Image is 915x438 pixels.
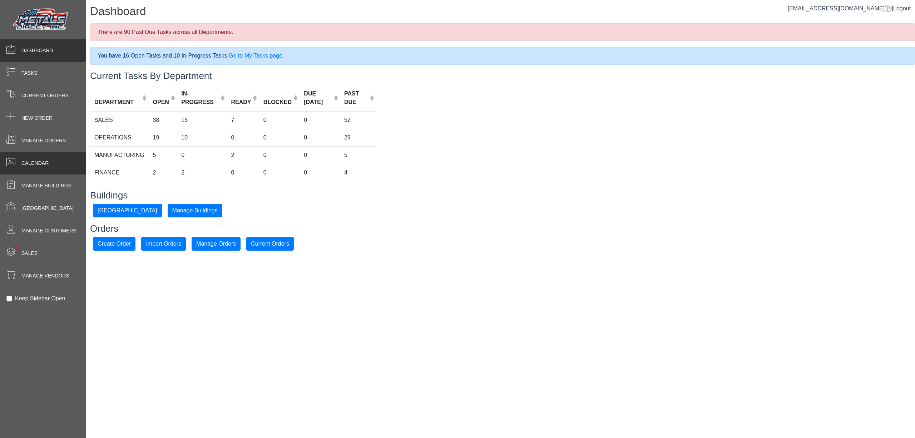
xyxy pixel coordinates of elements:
div: | [788,4,911,13]
td: 0 [300,146,340,164]
td: 0 [259,164,300,181]
label: Keep Sidebar Open [15,294,65,303]
span: Sales [21,250,38,257]
span: New Order [21,114,53,122]
td: 10 [177,129,227,146]
a: [GEOGRAPHIC_DATA] [93,207,162,213]
button: Manage Orders [192,237,241,251]
span: Manage Buildings [21,182,71,190]
td: OPERATIONS [90,129,149,146]
div: OPEN [153,98,169,107]
td: 2 [177,164,227,181]
a: Create Order [93,240,135,246]
h1: Dashboard [90,4,915,20]
td: 0 [227,129,259,146]
td: 5 [149,146,177,164]
td: 15 [177,111,227,129]
button: Manage Buildings [168,204,222,217]
div: DEPARTMENT [94,98,140,107]
td: 52 [340,111,376,129]
button: Import Orders [141,237,186,251]
h3: Buildings [90,190,915,201]
div: BLOCKED [263,98,292,107]
span: • [7,236,25,259]
td: 5 [340,146,376,164]
span: Manage Customers [21,227,76,235]
td: FINANCE [90,164,149,181]
td: 0 [300,164,340,181]
td: MANUFACTURING [90,146,149,164]
td: 0 [259,111,300,129]
h3: Orders [90,223,915,234]
a: Go to My Tasks page. [229,53,284,59]
a: Manage Buildings [168,207,222,213]
td: 2 [149,164,177,181]
td: 19 [149,129,177,146]
button: Current Orders [246,237,294,251]
td: 0 [227,164,259,181]
span: Logout [893,5,911,11]
span: Manage Orders [21,137,66,144]
a: [EMAIL_ADDRESS][DOMAIN_NAME] [788,5,892,11]
td: 2 [227,146,259,164]
span: Tasks [21,69,38,77]
span: Manage Vendors [21,272,69,280]
td: 7 [227,111,259,129]
a: Current Orders [246,240,294,246]
img: Metals Direct Inc Logo [11,6,71,33]
div: You have 16 Open Tasks and 10 In-Progress Tasks. [90,47,915,65]
div: There are 90 Past Due Tasks across all Departments. [90,23,915,41]
td: 0 [300,111,340,129]
td: 29 [340,129,376,146]
td: 0 [300,129,340,146]
td: 38 [149,111,177,129]
td: 4 [340,164,376,181]
span: [GEOGRAPHIC_DATA] [21,205,74,212]
div: READY [231,98,251,107]
td: 0 [259,129,300,146]
h3: Current Tasks By Department [90,70,915,82]
span: Dashboard [21,47,53,54]
div: PAST DUE [344,89,368,107]
button: [GEOGRAPHIC_DATA] [93,204,162,217]
td: 0 [259,146,300,164]
div: DUE [DATE] [304,89,332,107]
td: SALES [90,111,149,129]
a: Manage Orders [192,240,241,246]
span: Current Orders [21,92,69,99]
div: IN-PROGRESS [181,89,219,107]
td: 0 [177,146,227,164]
span: Calendar [21,159,49,167]
a: Import Orders [141,240,186,246]
button: Create Order [93,237,135,251]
